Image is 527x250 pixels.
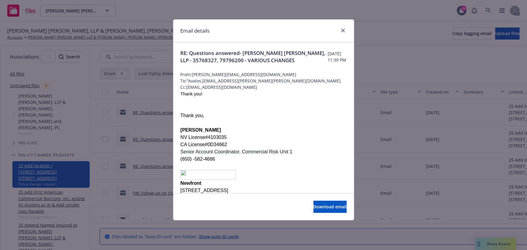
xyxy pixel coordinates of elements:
img: image001.png@01DC22F7.99C6C780 [181,170,236,180]
h1: Email details [181,27,210,35]
span: Senior Account Coordinator, Commercial Risk Unit 1 [181,149,293,154]
span: Thank you, [181,113,204,118]
span: [STREET_ADDRESS] [181,188,228,193]
span: [DATE] 11:39 PM [328,50,346,63]
span: [PERSON_NAME] [181,127,221,133]
span: CA License#0D34662 [181,142,227,147]
a: close [339,27,347,34]
span: From: [PERSON_NAME][EMAIL_ADDRESS][DOMAIN_NAME] [181,71,347,78]
span: Download email [313,204,347,210]
span: To: "Avalos,[EMAIL_ADDRESS][PERSON_NAME][PERSON_NAME][DOMAIN_NAME] [181,78,347,84]
button: Download email [313,201,347,213]
span: (650) -582-4686 [181,156,215,162]
span: Newfront [181,181,201,186]
span: RE: Questions answered- [PERSON_NAME] [PERSON_NAME], LLP - 35768327, 79796200 - VARIOUS CHANGES [181,50,328,64]
span: Thank you! [181,91,203,96]
span: NV License#4103035 [181,135,227,140]
span: Cc: [EMAIL_ADDRESS][DOMAIN_NAME] [181,84,347,90]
